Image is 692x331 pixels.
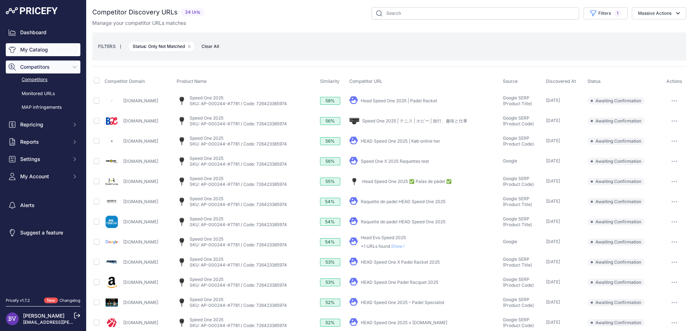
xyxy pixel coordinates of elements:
[546,158,560,164] span: [DATE]
[190,95,223,100] a: Speed One 2025
[587,138,645,145] span: Awaiting Confirmation
[320,258,340,266] div: 53%
[190,242,287,247] a: SKU: AP-000244-#7781 / Code: 726423385974
[320,97,340,105] div: 58%
[361,199,445,204] a: Raquette de padel HEAD Speed One 2025
[361,235,406,240] a: Head Evo Speed 2025
[503,176,534,187] span: Google SERP (Product Code)
[546,319,560,325] span: [DATE]
[546,219,560,224] span: [DATE]
[6,88,80,100] a: Monitored URLs
[190,303,287,308] a: SKU: AP-000244-#7781 / Code: 726423385974
[361,138,440,144] a: HEAD Speed One 2025 | Køb online her
[190,202,287,207] a: SKU: AP-000244-#7781 / Code: 726423385974
[320,79,340,84] span: Similarity
[361,98,437,103] a: Head Speed One 2025 | Padel Racket
[123,300,158,305] a: [DOMAIN_NAME]
[349,79,382,84] span: Competitor URL
[546,239,560,244] span: [DATE]
[6,43,80,56] a: My Catalog
[123,118,158,124] a: [DOMAIN_NAME]
[587,198,645,205] span: Awaiting Confirmation
[587,158,645,165] span: Awaiting Confirmation
[587,319,645,326] span: Awaiting Confirmation
[198,43,223,50] button: Clear All
[361,219,445,224] a: Raquette de padel HEAD Speed One 2025
[587,238,645,246] span: Awaiting Confirmation
[6,7,58,14] img: Pricefy Logo
[320,117,340,125] div: 56%
[546,98,560,103] span: [DATE]
[123,259,158,265] a: [DOMAIN_NAME]
[6,101,80,114] a: MAP infringements
[372,7,579,19] input: Search
[190,141,287,147] a: SKU: AP-000244-#7781 / Code: 726423385974
[123,199,158,204] a: [DOMAIN_NAME]
[59,298,80,303] a: Changelog
[614,10,621,17] span: 1
[587,218,645,225] span: Awaiting Confirmation
[105,79,145,84] span: Competitor Domain
[320,299,340,307] div: 52%
[190,256,223,262] a: Speed One 2025
[503,196,532,207] span: Google SERP (Product Title)
[128,41,195,52] span: Status: Only Not Matched
[361,259,440,265] a: HEAD Speed One X Padel Racket 2025
[190,277,223,282] a: Speed One 2025
[190,115,223,121] a: Speed One 2025
[320,198,340,206] div: 54%
[361,300,444,305] a: HEAD Speed One 2025 – Padel Specialist
[116,44,125,49] small: |
[190,121,287,126] a: SKU: AP-000244-#7781 / Code: 726423385974
[503,158,517,164] span: Google
[181,8,205,17] span: 34 Urls
[362,179,452,184] a: Head Speed One 2025 ✅ Palas de pádel ✅
[92,19,186,27] p: Manage your competitor URLs matches
[320,157,340,165] div: 56%
[546,118,560,123] span: [DATE]
[320,178,340,185] div: 55%
[190,156,223,161] a: Speed One 2025
[587,259,645,266] span: Awaiting Confirmation
[190,176,223,181] a: Speed One 2025
[190,182,287,187] a: SKU: AP-000244-#7781 / Code: 726423385974
[123,179,158,184] a: [DOMAIN_NAME]
[546,259,560,264] span: [DATE]
[20,63,67,71] span: Competitors
[190,317,223,322] a: Speed One 2025
[190,297,223,302] a: Speed One 2025
[6,298,30,304] div: Pricefy v1.7.2
[6,26,80,39] a: Dashboard
[503,115,534,126] span: Google SERP (Product Code)
[6,135,80,148] button: Reports
[320,319,340,327] div: 52%
[190,216,223,222] a: Speed One 2025
[190,236,223,242] a: Speed One 2025
[587,117,645,125] span: Awaiting Confirmation
[584,7,627,19] button: Filters1
[320,238,340,246] div: 54%
[23,319,134,325] a: [EMAIL_ADDRESS][PERSON_NAME][DOMAIN_NAME]
[587,97,645,104] span: Awaiting Confirmation
[190,161,287,167] a: SKU: AP-000244-#7781 / Code: 726423385974
[587,79,601,84] span: Status
[587,299,645,306] span: Awaiting Confirmation
[44,298,58,304] span: New
[546,79,576,84] span: Discovered At
[503,135,534,147] span: Google SERP (Product Code)
[587,178,645,185] span: Awaiting Confirmation
[666,79,682,84] span: Actions
[6,170,80,183] button: My Account
[123,158,158,164] a: [DOMAIN_NAME]
[546,198,560,204] span: [DATE]
[6,199,80,212] a: Alerts
[190,282,287,288] a: SKU: AP-000244-#7781 / Code: 726423385974
[20,138,67,146] span: Reports
[190,135,223,141] a: Speed One 2025
[177,79,207,84] span: Product Name
[361,279,438,285] a: HEAD Speed One Padel Racquet 2025
[123,279,158,285] a: [DOMAIN_NAME]
[320,218,340,226] div: 54%
[6,118,80,131] button: Repricing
